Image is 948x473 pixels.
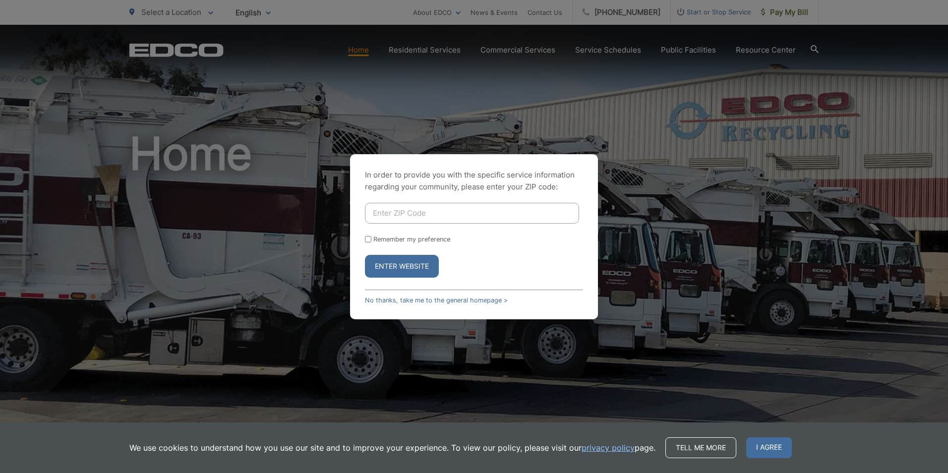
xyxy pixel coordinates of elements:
span: I agree [746,437,792,458]
input: Enter ZIP Code [365,203,579,224]
a: privacy policy [582,442,635,454]
p: In order to provide you with the specific service information regarding your community, please en... [365,169,583,193]
button: Enter Website [365,255,439,278]
p: We use cookies to understand how you use our site and to improve your experience. To view our pol... [129,442,655,454]
label: Remember my preference [373,236,450,243]
a: No thanks, take me to the general homepage > [365,296,508,304]
a: Tell me more [665,437,736,458]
